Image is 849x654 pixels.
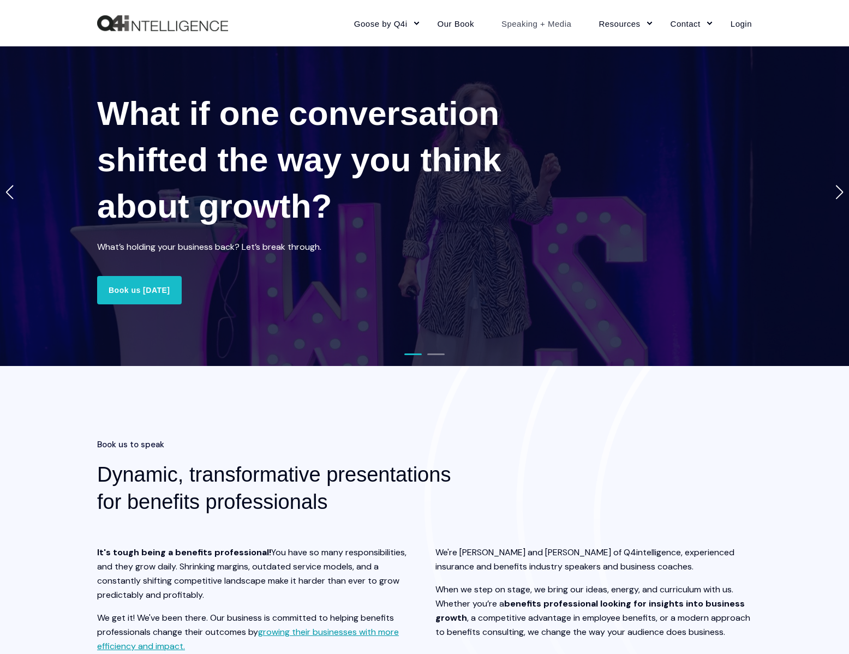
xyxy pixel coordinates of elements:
[97,547,271,558] strong: It's tough being a benefits professional!
[97,240,370,254] p: What’s holding your business back? Let’s break through.
[97,437,164,453] span: Book us to speak
[97,276,182,304] a: Book us [DATE]
[435,545,752,574] p: We're [PERSON_NAME] and [PERSON_NAME] of Q4intelligence, experienced insurance and benefits indus...
[97,90,534,229] h1: What if one conversation shifted the way you think about growth?
[97,15,228,32] img: Q4intelligence, LLC logo
[97,611,414,653] p: We get it! We've been there. Our business is committed to helping benefits professionals change t...
[97,545,414,602] p: You have so many responsibilities, and they grow daily. Shrinking margins, outdated service model...
[435,583,752,639] p: When we step on stage, we bring our ideas, energy, and curriculum with us. Whether you’re a , a c...
[97,15,228,32] a: Back to Home
[404,353,422,355] span: Go to slide
[427,353,445,355] span: Go to slide
[97,461,463,515] h2: Dynamic, transformative presentations for benefits professionals
[835,185,844,199] div: Next slide
[435,598,745,623] strong: benefits professional looking for insights into business growth
[5,185,14,199] div: Previous slide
